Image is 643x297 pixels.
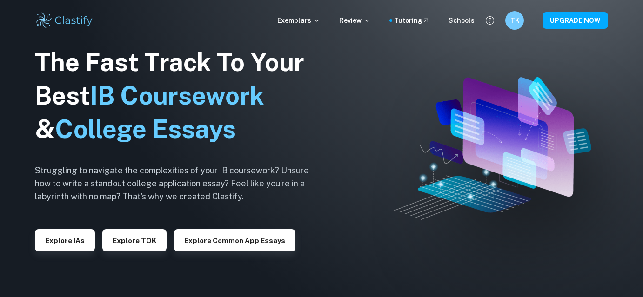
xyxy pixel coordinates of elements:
img: Clastify hero [394,77,591,220]
a: Explore TOK [102,236,167,244]
h1: The Fast Track To Your Best & [35,46,323,146]
button: Help and Feedback [482,13,498,28]
img: Clastify logo [35,11,94,30]
span: IB Coursework [90,81,264,110]
a: Schools [449,15,475,26]
button: Explore TOK [102,229,167,251]
button: Explore IAs [35,229,95,251]
p: Exemplars [277,15,321,26]
button: UPGRADE NOW [543,12,608,29]
p: Review [339,15,371,26]
a: Tutoring [394,15,430,26]
span: College Essays [55,114,236,144]
button: Explore Common App essays [174,229,295,251]
a: Explore IAs [35,236,95,244]
h6: Struggling to navigate the complexities of your IB coursework? Unsure how to write a standout col... [35,164,323,203]
h6: TK [509,15,520,26]
button: TK [505,11,524,30]
a: Explore Common App essays [174,236,295,244]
